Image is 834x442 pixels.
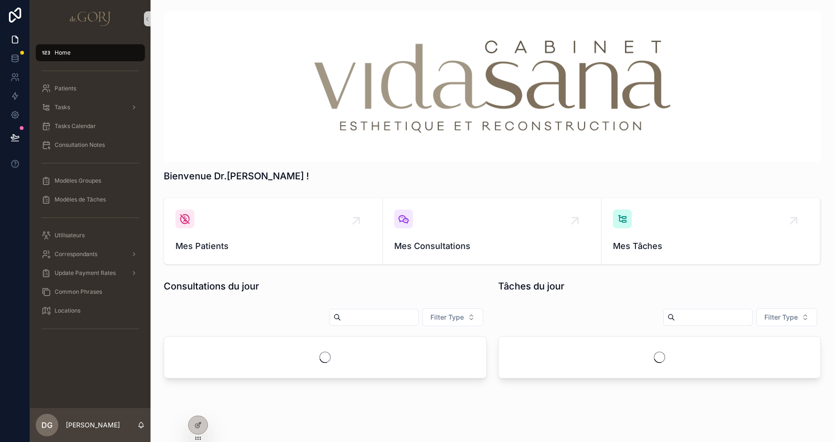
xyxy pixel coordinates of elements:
[394,240,590,253] span: Mes Consultations
[764,313,798,322] span: Filter Type
[55,307,80,314] span: Locations
[36,99,145,116] a: Tasks
[164,169,309,183] h1: Bienvenue Dr.[PERSON_NAME] !
[383,198,602,264] a: Mes Consultations
[36,172,145,189] a: Modèles Groupes
[36,80,145,97] a: Patients
[36,44,145,61] a: Home
[164,198,383,264] a: Mes Patients
[55,104,70,111] span: Tasks
[55,141,105,149] span: Consultation Notes
[36,227,145,244] a: Utilisateurs
[613,240,809,253] span: Mes Tâches
[498,280,564,293] h1: Tâches du jour
[36,302,145,319] a: Locations
[55,196,106,203] span: Modèles de Tâches
[69,11,112,26] img: App logo
[36,137,145,153] a: Consultation Notes
[55,269,116,277] span: Update Payment Rates
[164,280,259,293] h1: Consultations du jour
[55,250,97,258] span: Correspondants
[55,49,71,56] span: Home
[430,313,464,322] span: Filter Type
[55,232,85,239] span: Utilisateurs
[36,246,145,263] a: Correspondants
[36,118,145,135] a: Tasks Calendar
[55,85,76,92] span: Patients
[55,122,96,130] span: Tasks Calendar
[55,177,101,185] span: Modèles Groupes
[66,420,120,430] p: [PERSON_NAME]
[602,198,820,264] a: Mes Tâches
[36,265,145,281] a: Update Payment Rates
[55,288,102,296] span: Common Phrases
[756,308,817,326] button: Select Button
[422,308,483,326] button: Select Button
[30,38,151,348] div: scrollable content
[36,191,145,208] a: Modèles de Tâches
[36,283,145,300] a: Common Phrases
[41,419,53,431] span: DG
[175,240,371,253] span: Mes Patients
